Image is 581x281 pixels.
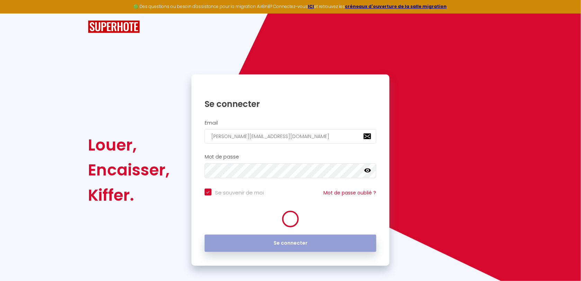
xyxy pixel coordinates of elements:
[88,133,170,157] div: Louer,
[88,20,140,33] img: SuperHote logo
[6,3,26,24] button: Ouvrir le widget de chat LiveChat
[324,189,376,196] a: Mot de passe oublié ?
[88,157,170,182] div: Encaisser,
[205,235,376,252] button: Se connecter
[205,99,376,109] h1: Se connecter
[205,129,376,144] input: Ton Email
[205,154,376,160] h2: Mot de passe
[88,183,170,208] div: Kiffer.
[345,3,447,9] a: créneaux d'ouverture de la salle migration
[308,3,314,9] a: ICI
[205,120,376,126] h2: Email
